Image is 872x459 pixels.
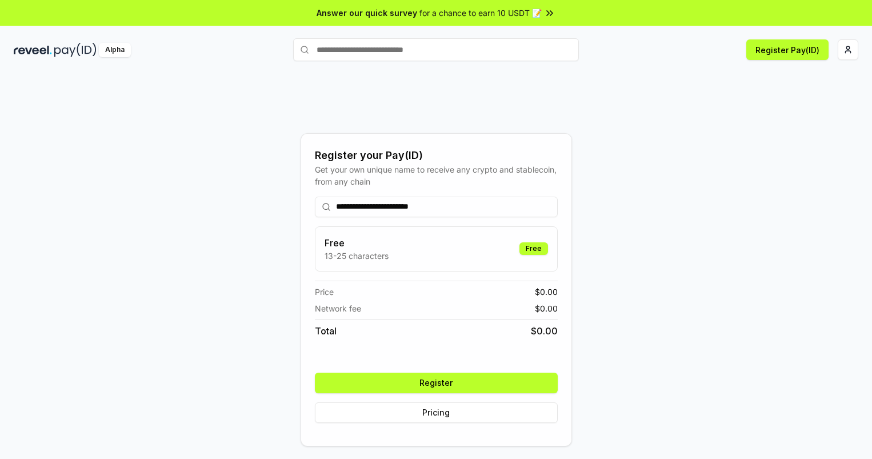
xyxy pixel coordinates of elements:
[54,43,97,57] img: pay_id
[325,250,389,262] p: 13-25 characters
[519,242,548,255] div: Free
[535,302,558,314] span: $ 0.00
[317,7,417,19] span: Answer our quick survey
[315,163,558,187] div: Get your own unique name to receive any crypto and stablecoin, from any chain
[419,7,542,19] span: for a chance to earn 10 USDT 📝
[315,324,337,338] span: Total
[315,147,558,163] div: Register your Pay(ID)
[325,236,389,250] h3: Free
[14,43,52,57] img: reveel_dark
[535,286,558,298] span: $ 0.00
[746,39,829,60] button: Register Pay(ID)
[315,402,558,423] button: Pricing
[531,324,558,338] span: $ 0.00
[99,43,131,57] div: Alpha
[315,302,361,314] span: Network fee
[315,373,558,393] button: Register
[315,286,334,298] span: Price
